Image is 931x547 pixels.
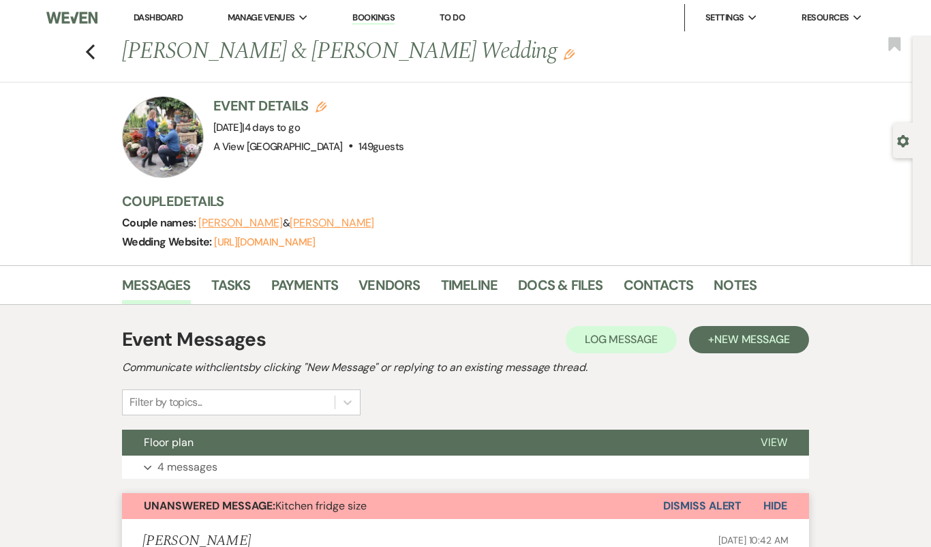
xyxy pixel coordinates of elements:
[213,121,300,134] span: [DATE]
[358,140,403,153] span: 149 guests
[122,216,198,230] span: Couple names:
[211,274,251,304] a: Tasks
[739,430,809,456] button: View
[129,394,202,411] div: Filter by topics...
[122,359,809,376] h2: Communicate with clients by clicking "New Message" or replying to an existing message thread.
[714,332,790,346] span: New Message
[271,274,339,304] a: Payments
[802,11,849,25] span: Resources
[705,11,744,25] span: Settings
[214,235,315,249] a: [URL][DOMAIN_NAME]
[144,499,367,513] span: Kitchen fridge size
[242,121,300,134] span: |
[228,11,295,25] span: Manage Venues
[763,499,787,513] span: Hide
[122,274,191,304] a: Messages
[213,140,343,153] span: A View [GEOGRAPHIC_DATA]
[122,456,809,479] button: 4 messages
[290,218,374,228] button: [PERSON_NAME]
[122,192,885,211] h3: Couple Details
[897,134,909,147] button: Open lead details
[742,493,809,519] button: Hide
[198,218,283,228] button: [PERSON_NAME]
[198,216,374,230] span: &
[122,325,266,354] h1: Event Messages
[144,499,275,513] strong: Unanswered Message:
[718,534,789,546] span: [DATE] 10:42 AM
[122,235,214,249] span: Wedding Website:
[564,48,575,60] button: Edit
[441,274,498,304] a: Timeline
[122,493,663,519] button: Unanswered Message:Kitchen fridge size
[761,435,787,449] span: View
[566,326,677,353] button: Log Message
[663,493,742,519] button: Dismiss Alert
[518,274,602,304] a: Docs & Files
[245,121,300,134] span: 4 days to go
[689,326,809,353] button: +New Message
[440,12,465,23] a: To Do
[122,35,733,68] h1: [PERSON_NAME] & [PERSON_NAME] Wedding
[714,274,757,304] a: Notes
[157,458,217,476] p: 4 messages
[358,274,420,304] a: Vendors
[352,12,395,25] a: Bookings
[46,3,97,32] img: Weven Logo
[144,435,194,449] span: Floor plan
[122,430,739,456] button: Floor plan
[213,96,403,115] h3: Event Details
[624,274,694,304] a: Contacts
[585,332,658,346] span: Log Message
[134,12,183,23] a: Dashboard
